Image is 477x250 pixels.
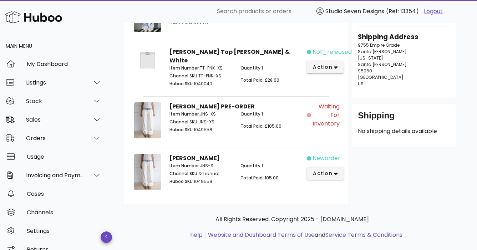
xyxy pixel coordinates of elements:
span: Channel SKU: [169,119,198,125]
div: Shipping [358,110,450,127]
p: 1040040 [169,81,232,87]
span: neworder [313,154,340,163]
p: 1 [240,65,303,71]
span: Item Number: [169,111,200,117]
span: Total Paid: £105.00 [240,123,281,129]
span: Quantity: [240,163,262,169]
span: Quantity: [240,65,262,71]
span: Waiting for Inventory [313,102,340,128]
p: JNS-S [169,163,232,169]
strong: [PERSON_NAME] Top [PERSON_NAME] & White [169,48,290,65]
strong: [PERSON_NAME] PRE-ORDER [169,102,255,111]
a: help [190,231,203,239]
div: Channels [27,209,101,216]
a: Logout [424,7,443,16]
p: &manual [169,170,232,177]
p: 1049558 [169,127,232,133]
span: 9755 Empire Grade [358,42,400,48]
button: action [307,167,344,180]
div: Cases [27,190,101,197]
div: My Dashboard [27,61,101,67]
span: Channel SKU: [169,170,198,177]
span: (Ref: 13354) [386,7,419,15]
img: Product Image [134,154,161,190]
span: Santa [PERSON_NAME] [358,61,407,67]
p: JNS-XS [169,119,232,125]
div: Listings [26,79,84,86]
span: Channel SKU: [169,73,198,79]
p: 1 [240,163,303,169]
a: Website and Dashboard Terms of Use [208,231,315,239]
span: action [313,170,333,177]
strong: [PERSON_NAME] [169,154,220,162]
span: Item Number: [169,65,200,71]
button: action [307,61,344,73]
span: Santa [PERSON_NAME] [358,49,407,55]
span: Huboo SKU: [169,81,194,87]
p: No shipping details available [358,127,450,136]
span: not_released_yet [313,48,366,56]
div: Settings [27,228,101,234]
h3: Shipping Address [358,32,450,42]
span: Total Paid: 105.00 [240,175,279,181]
div: Usage [27,153,101,160]
p: JNS-XS [169,111,232,117]
p: TT-PNK-XS [169,65,232,71]
div: Stock [26,98,84,104]
span: Studio Seven Designs [325,7,384,15]
span: Huboo SKU: [169,127,194,133]
p: TT-PNK-XS [169,73,232,79]
img: Product Image [134,102,161,138]
span: Item Number: [169,163,200,169]
li: and [205,231,402,239]
div: Orders [26,135,84,142]
div: Invoicing and Payments [26,172,84,179]
div: Sales [26,116,84,123]
span: 95060 [358,68,372,74]
p: 1 [240,111,303,117]
img: Product Image [134,48,161,72]
img: Huboo Logo [5,10,62,25]
a: Service Terms & Conditions [325,231,402,239]
p: All Rights Reserved. Copyright 2025 - [DOMAIN_NAME] [130,215,454,224]
p: 1049559 [169,178,232,185]
span: US [358,81,364,87]
span: Total Paid: £28.00 [240,77,279,83]
span: [US_STATE] [358,55,383,61]
span: [GEOGRAPHIC_DATA] [358,74,404,80]
span: action [313,63,333,71]
span: Huboo SKU: [169,178,194,184]
span: Quantity: [240,111,262,117]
